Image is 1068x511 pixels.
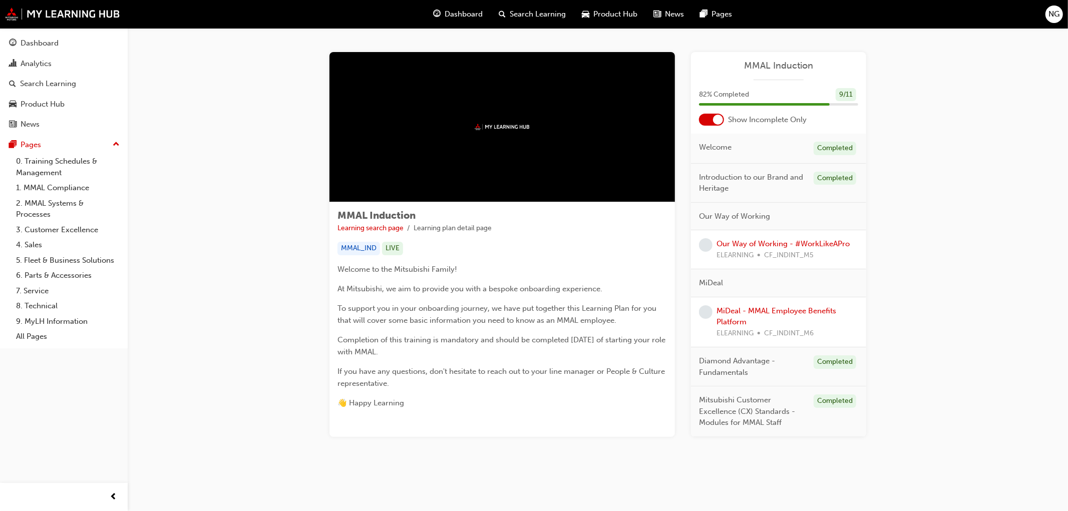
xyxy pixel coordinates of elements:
a: 1. MMAL Compliance [12,180,124,196]
img: mmal [5,8,120,21]
button: Pages [4,136,124,154]
span: car-icon [9,100,17,109]
span: Product Hub [594,9,638,20]
a: 5. Fleet & Business Solutions [12,253,124,268]
div: Pages [21,139,41,151]
a: 9. MyLH Information [12,314,124,329]
a: Product Hub [4,95,124,114]
li: Learning plan detail page [414,223,492,234]
a: 3. Customer Excellence [12,222,124,238]
div: Dashboard [21,38,59,49]
span: To support you in your onboarding journey, we have put together this Learning Plan for you that w... [337,304,658,325]
a: Our Way of Working - #WorkLikeAPro [717,239,850,248]
span: Show Incomplete Only [728,114,807,126]
span: 82 % Completed [699,89,749,101]
span: ELEARNING [717,250,754,261]
a: MMAL Induction [699,60,858,72]
span: At Mitsubishi, we aim to provide you with a bespoke onboarding experience. [337,284,602,293]
div: LIVE [382,242,403,255]
a: pages-iconPages [692,4,741,25]
a: 2. MMAL Systems & Processes [12,196,124,222]
span: CF_INDINT_M6 [764,328,814,339]
span: Introduction to our Brand and Heritage [699,172,806,194]
span: If you have any questions, don't hesitate to reach out to your line manager or People & Culture r... [337,367,667,388]
span: Our Way of Working [699,211,770,222]
button: DashboardAnalyticsSearch LearningProduct HubNews [4,32,124,136]
div: Search Learning [20,78,76,90]
span: MMAL Induction [337,210,416,221]
span: MiDeal [699,277,723,289]
a: Dashboard [4,34,124,53]
span: chart-icon [9,60,17,69]
div: Product Hub [21,99,65,110]
span: news-icon [9,120,17,129]
span: Mitsubishi Customer Excellence (CX) Standards - Modules for MMAL Staff [699,394,806,428]
div: 9 / 11 [836,88,856,102]
span: search-icon [499,8,506,21]
a: News [4,115,124,134]
span: prev-icon [110,491,118,503]
span: NG [1049,9,1060,20]
div: Completed [814,142,856,155]
a: search-iconSearch Learning [491,4,574,25]
span: car-icon [582,8,590,21]
div: Completed [814,355,856,369]
div: Completed [814,394,856,408]
span: Completion of this training is mandatory and should be completed [DATE] of starting your role wit... [337,335,667,356]
a: Learning search page [337,224,404,232]
span: guage-icon [434,8,441,21]
span: pages-icon [700,8,708,21]
button: NG [1045,6,1063,23]
a: 6. Parts & Accessories [12,268,124,283]
a: All Pages [12,329,124,344]
a: 7. Service [12,283,124,299]
span: News [665,9,684,20]
div: News [21,119,40,130]
a: MiDeal - MMAL Employee Benefits Platform [717,306,836,327]
span: up-icon [113,138,120,151]
span: pages-icon [9,141,17,150]
span: Search Learning [510,9,566,20]
a: guage-iconDashboard [426,4,491,25]
div: Completed [814,172,856,185]
span: Dashboard [445,9,483,20]
span: Diamond Advantage - Fundamentals [699,355,806,378]
img: mmal [475,124,530,130]
a: Analytics [4,55,124,73]
div: MMAL_IND [337,242,380,255]
span: Pages [712,9,733,20]
span: search-icon [9,80,16,89]
span: news-icon [654,8,661,21]
span: learningRecordVerb_NONE-icon [699,238,713,252]
span: ELEARNING [717,328,754,339]
a: news-iconNews [646,4,692,25]
span: 👋 Happy Learning [337,398,404,407]
a: car-iconProduct Hub [574,4,646,25]
a: 8. Technical [12,298,124,314]
span: Welcome [699,142,732,153]
span: guage-icon [9,39,17,48]
span: learningRecordVerb_NONE-icon [699,305,713,319]
a: 0. Training Schedules & Management [12,154,124,180]
a: 4. Sales [12,237,124,253]
span: Welcome to the Mitsubishi Family! [337,265,457,274]
a: Search Learning [4,75,124,93]
span: CF_INDINT_M5 [764,250,814,261]
div: Analytics [21,58,52,70]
